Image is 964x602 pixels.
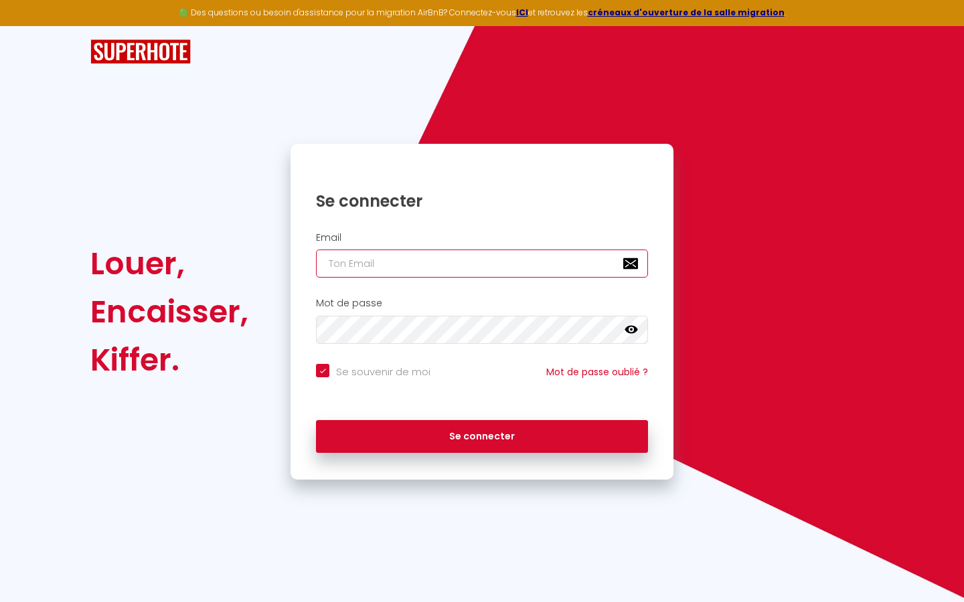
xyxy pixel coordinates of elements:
[90,239,248,288] div: Louer,
[11,5,51,45] button: Ouvrir le widget de chat LiveChat
[316,420,648,454] button: Se connecter
[90,288,248,336] div: Encaisser,
[516,7,528,18] a: ICI
[316,232,648,243] h2: Email
[90,336,248,384] div: Kiffer.
[90,39,191,64] img: SuperHote logo
[546,365,648,379] a: Mot de passe oublié ?
[316,191,648,211] h1: Se connecter
[316,249,648,278] input: Ton Email
[588,7,785,18] a: créneaux d'ouverture de la salle migration
[316,298,648,309] h2: Mot de passe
